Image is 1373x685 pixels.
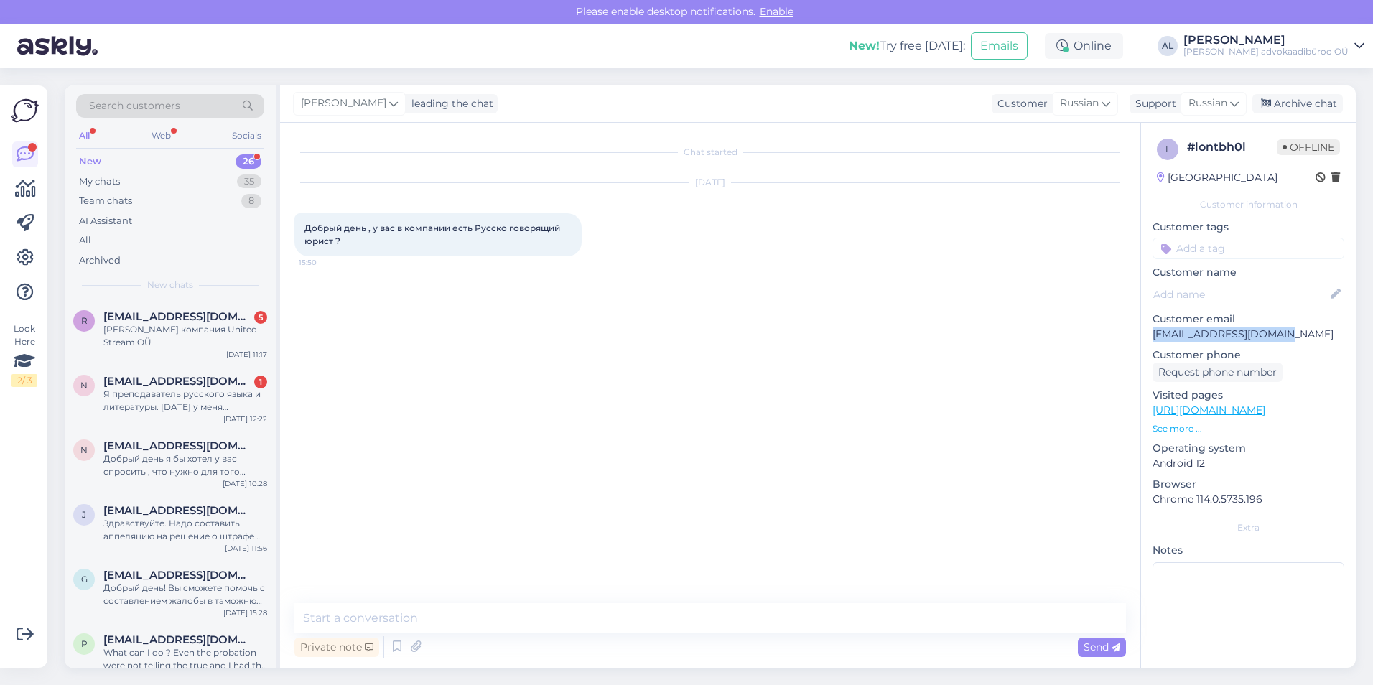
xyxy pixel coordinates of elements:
[1183,46,1349,57] div: [PERSON_NAME] advokaadibüroo OÜ
[1277,139,1340,155] span: Offline
[1153,543,1344,558] p: Notes
[80,380,88,391] span: n
[103,504,253,517] span: jelenasokolova1968@gmail.com
[1153,422,1344,435] p: See more ...
[1157,170,1277,185] div: [GEOGRAPHIC_DATA]
[81,638,88,649] span: p
[1153,348,1344,363] p: Customer phone
[1153,441,1344,456] p: Operating system
[1188,95,1227,111] span: Russian
[1153,388,1344,403] p: Visited pages
[103,439,253,452] span: nleleka03@gmail.com
[223,478,267,489] div: [DATE] 10:28
[103,375,253,388] span: nvassiljeva2020@gmail.com
[294,638,379,657] div: Private note
[103,388,267,414] div: Я преподаватель русского языка и литературы. [DATE] у меня собеседование с работодателем. У меня ...
[103,323,267,349] div: [PERSON_NAME] компания United Stream OÜ
[1158,36,1178,56] div: AL
[103,633,253,646] span: patriciabarron51@hotmail.co.uk
[103,517,267,543] div: Здравствуйте. Надо составить аппеляцию на решение о штрафе и лишения прав. Если не будет прав на ...
[1045,33,1123,59] div: Online
[294,146,1126,159] div: Chat started
[11,374,37,387] div: 2 / 3
[79,253,121,268] div: Archived
[241,194,261,208] div: 8
[81,574,88,584] span: g
[755,5,798,18] span: Enable
[11,97,39,124] img: Askly Logo
[225,543,267,554] div: [DATE] 11:56
[1060,95,1099,111] span: Russian
[103,582,267,607] div: Добрый день! Вы сможете помочь с составлением жалобы в таможню на неправомерное изъятие телефона ...
[1153,238,1344,259] input: Add a tag
[103,452,267,478] div: Добрый день я бы хотел у вас спросить , что нужно для того чтобы закрыть защиту в [GEOGRAPHIC_DAT...
[223,414,267,424] div: [DATE] 12:22
[103,646,267,672] div: What can I do ? Even the probation were not telling the true and I had the paperwork to prove it.
[1153,286,1328,302] input: Add name
[1187,139,1277,156] div: # lontbh0l
[849,37,965,55] div: Try free [DATE]:
[229,126,264,145] div: Socials
[11,322,37,387] div: Look Here
[226,349,267,360] div: [DATE] 11:17
[294,176,1126,189] div: [DATE]
[1153,327,1344,342] p: [EMAIL_ADDRESS][DOMAIN_NAME]
[1153,312,1344,327] p: Customer email
[254,376,267,388] div: 1
[304,223,562,246] span: Добрый день , у вас в компании есть Русско говорящий юрист ?
[849,39,880,52] b: New!
[82,509,86,520] span: j
[1084,640,1120,653] span: Send
[971,32,1028,60] button: Emails
[79,233,91,248] div: All
[103,310,253,323] span: revitaks@gmail.com
[81,315,88,326] span: r
[103,569,253,582] span: grekim812@gmail.com
[1153,220,1344,235] p: Customer tags
[1130,96,1176,111] div: Support
[1153,404,1265,416] a: [URL][DOMAIN_NAME]
[1153,521,1344,534] div: Extra
[223,607,267,618] div: [DATE] 15:28
[1153,477,1344,492] p: Browser
[79,154,101,169] div: New
[299,257,353,268] span: 15:50
[79,174,120,189] div: My chats
[1153,265,1344,280] p: Customer name
[254,311,267,324] div: 5
[79,214,132,228] div: AI Assistant
[1183,34,1364,57] a: [PERSON_NAME][PERSON_NAME] advokaadibüroo OÜ
[406,96,493,111] div: leading the chat
[89,98,180,113] span: Search customers
[1153,456,1344,471] p: Android 12
[237,174,261,189] div: 35
[992,96,1048,111] div: Customer
[1252,94,1343,113] div: Archive chat
[1153,492,1344,507] p: Chrome 114.0.5735.196
[76,126,93,145] div: All
[1153,198,1344,211] div: Customer information
[236,154,261,169] div: 26
[1183,34,1349,46] div: [PERSON_NAME]
[79,194,132,208] div: Team chats
[301,95,386,111] span: [PERSON_NAME]
[147,279,193,292] span: New chats
[149,126,174,145] div: Web
[1165,144,1170,154] span: l
[80,444,88,455] span: n
[1153,363,1283,382] div: Request phone number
